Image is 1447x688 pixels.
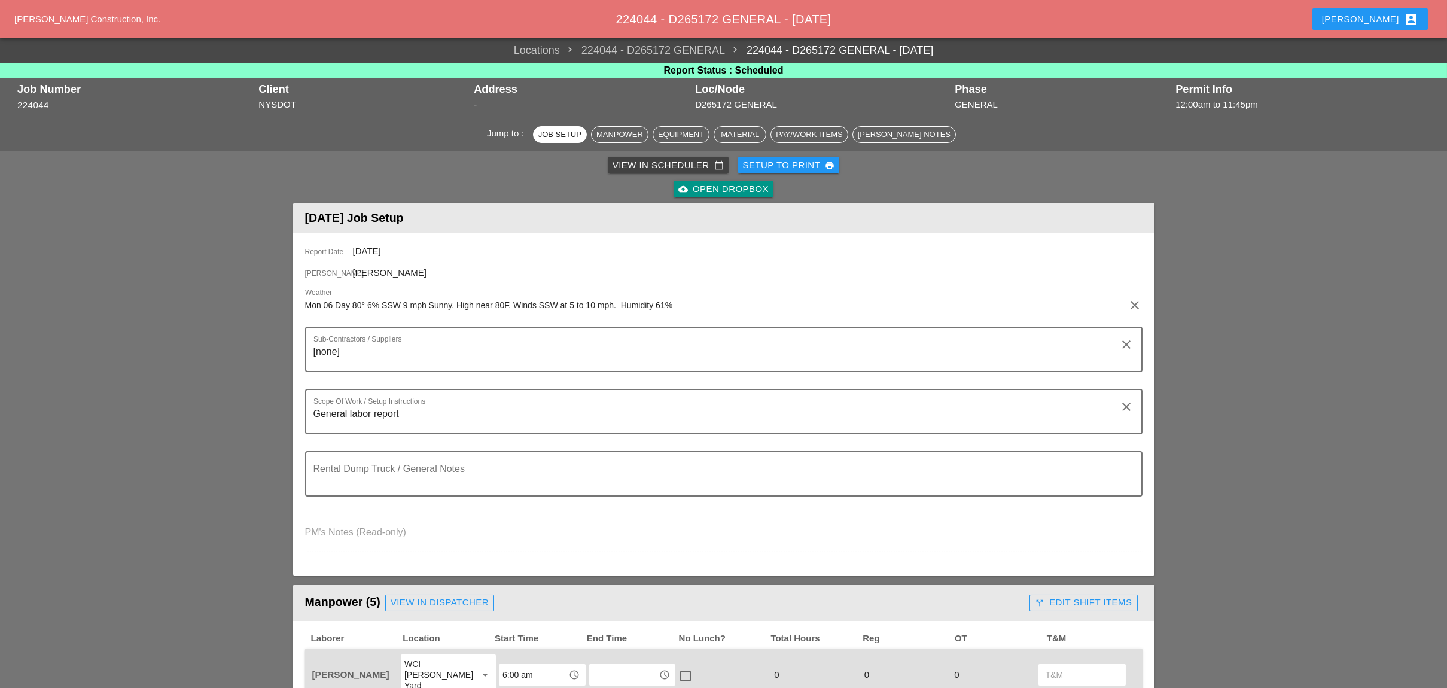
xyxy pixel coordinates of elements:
[17,99,49,112] button: 224044
[852,126,956,143] button: [PERSON_NAME] Notes
[487,128,529,138] span: Jump to :
[1128,298,1143,312] i: clear
[596,129,643,141] div: Manpower
[313,404,1125,433] textarea: Scope Of Work / Setup Instructions
[738,157,840,173] button: Setup to Print
[533,126,587,143] button: Job Setup
[955,98,1169,112] div: GENERAL
[391,596,489,610] div: View in Dispatcher
[770,126,848,143] button: Pay/Work Items
[861,632,954,646] span: Reg
[474,83,689,95] div: Address
[949,669,964,680] span: 0
[769,632,861,646] span: Total Hours
[538,129,581,141] div: Job Setup
[401,632,493,646] span: Location
[293,203,1154,233] header: [DATE] Job Setup
[1312,8,1428,30] button: [PERSON_NAME]
[474,98,689,112] div: -
[1029,595,1137,611] button: Edit Shift Items
[310,632,402,646] span: Laborer
[313,467,1125,495] textarea: Rental Dump Truck / General Notes
[1404,12,1418,26] i: account_box
[305,246,353,257] span: Report Date
[659,669,670,680] i: access_time
[725,42,933,59] a: 224044 - D265172 GENERAL - [DATE]
[1046,665,1119,684] input: T&M
[312,669,389,680] span: [PERSON_NAME]
[1035,596,1132,610] div: Edit Shift Items
[678,632,770,646] span: No Lunch?
[743,159,835,172] div: Setup to Print
[313,342,1125,371] textarea: Sub-Contractors / Suppliers
[17,83,252,95] div: Job Number
[1322,12,1418,26] div: [PERSON_NAME]
[954,632,1046,646] span: OT
[860,669,874,680] span: 0
[353,267,427,278] span: [PERSON_NAME]
[719,129,761,141] div: Material
[653,126,709,143] button: Equipment
[493,632,586,646] span: Start Time
[714,126,766,143] button: Material
[678,184,688,194] i: cloud_upload
[305,268,353,279] span: [PERSON_NAME]
[385,595,494,611] a: View in Dispatcher
[1046,632,1138,646] span: T&M
[776,129,842,141] div: Pay/Work Items
[305,523,1143,552] textarea: PM's Notes (Read-only)
[305,591,1025,615] div: Manpower (5)
[769,669,784,680] span: 0
[591,126,648,143] button: Manpower
[569,669,580,680] i: access_time
[714,160,724,170] i: calendar_today
[1035,598,1044,608] i: call_split
[613,159,724,172] div: View in Scheduler
[1120,337,1134,352] i: clear
[695,83,949,95] div: Loc/Node
[14,14,160,24] a: [PERSON_NAME] Construction, Inc.
[1175,83,1430,95] div: Permit Info
[353,246,381,256] span: [DATE]
[1175,98,1430,112] div: 12:00am to 11:45pm
[258,83,468,95] div: Client
[560,42,725,59] span: 224044 - D265172 GENERAL
[825,160,834,170] i: print
[586,632,678,646] span: End Time
[608,157,729,173] a: View in Scheduler
[514,42,560,59] a: Locations
[305,296,1126,315] input: Weather
[478,668,492,682] i: arrow_drop_down
[695,98,949,112] div: D265172 GENERAL
[955,83,1169,95] div: Phase
[858,129,951,141] div: [PERSON_NAME] Notes
[1120,400,1134,414] i: clear
[258,98,468,112] div: NYSDOT
[674,181,773,197] a: Open Dropbox
[658,129,704,141] div: Equipment
[678,182,769,196] div: Open Dropbox
[616,13,831,26] span: 224044 - D265172 GENERAL - [DATE]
